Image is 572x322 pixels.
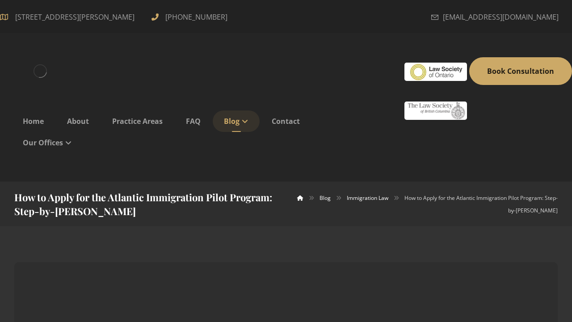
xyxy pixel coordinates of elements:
a: Book Consultation [469,57,572,85]
span: [STREET_ADDRESS][PERSON_NAME] [12,10,138,24]
span: About [67,116,89,126]
a: About [56,110,100,132]
a: Blog [213,110,260,132]
span: Contact [272,116,300,126]
img: # [404,63,467,81]
a: Blog [320,194,331,202]
span: [EMAIL_ADDRESS][DOMAIN_NAME] [443,10,559,24]
a: Immigration Law [347,194,388,202]
a: Our Offices [12,132,83,153]
span: Book Consultation [487,66,554,76]
span: [PHONE_NUMBER] [163,10,230,24]
a: Home [12,110,55,132]
img: # [404,102,467,120]
a: FAQ [175,110,212,132]
h1: How to Apply for the Atlantic Immigration Pilot Program: Step-by-[PERSON_NAME] [14,191,275,218]
span: Home [23,116,44,126]
span: Practice Areas [112,116,163,126]
a: Contact [261,110,311,132]
a: [PHONE_NUMBER] [151,11,230,21]
span: FAQ [186,116,201,126]
span: Blog [224,116,240,126]
a: Arora Law Services [297,194,303,202]
a: Practice Areas [101,110,174,132]
span: Our Offices [23,138,63,148]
